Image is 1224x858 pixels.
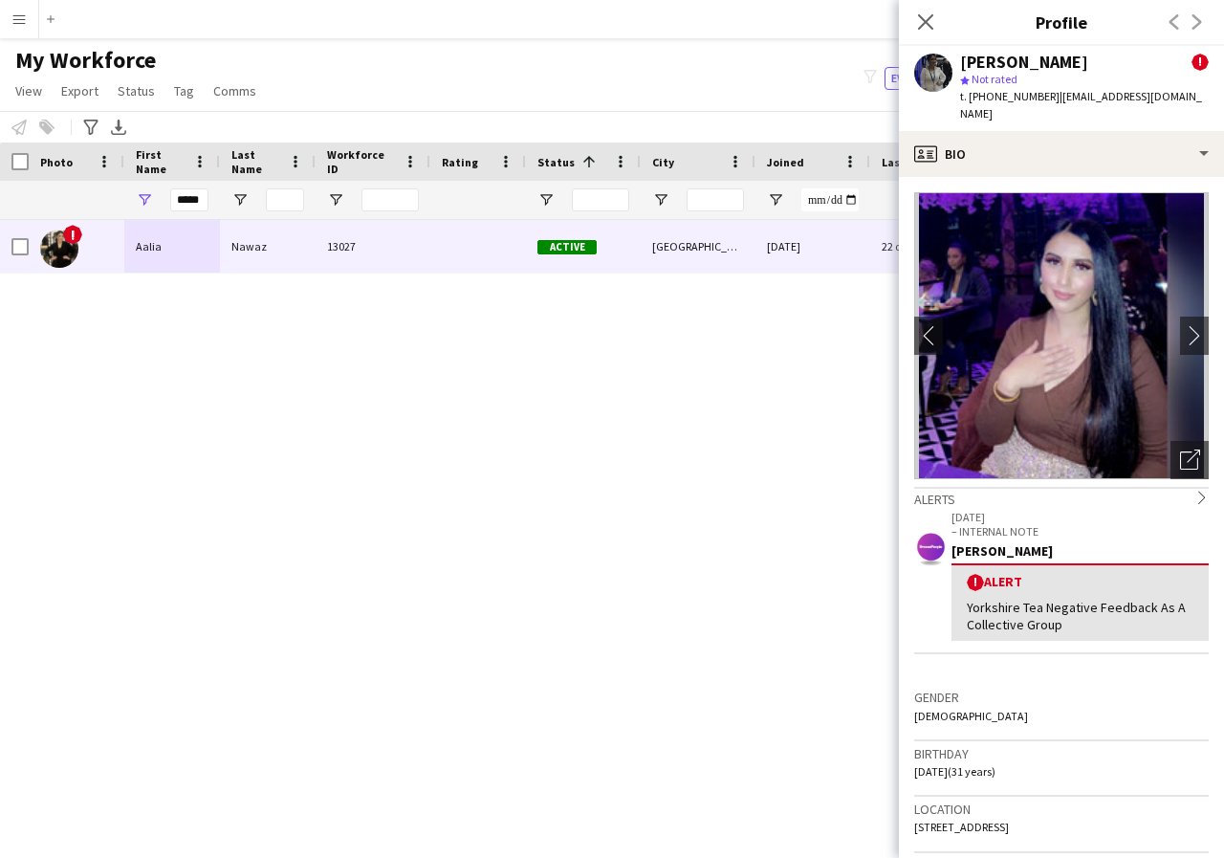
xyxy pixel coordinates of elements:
img: Crew avatar or photo [914,192,1209,479]
span: Last job [882,155,925,169]
div: 13027 [316,220,430,273]
span: Joined [767,155,804,169]
button: Open Filter Menu [327,191,344,209]
span: Status [118,82,155,99]
p: [DATE] [951,510,1209,524]
span: | [EMAIL_ADDRESS][DOMAIN_NAME] [960,89,1202,121]
button: Open Filter Menu [136,191,153,209]
a: Status [110,78,163,103]
h3: Birthday [914,745,1209,762]
div: 22 days [870,220,985,273]
h3: Location [914,801,1209,818]
div: [PERSON_NAME] [951,542,1209,560]
a: Tag [166,78,202,103]
h3: Gender [914,689,1209,706]
div: Nawaz [220,220,316,273]
div: [PERSON_NAME] [960,54,1088,71]
img: Aalia Nawaz [40,230,78,268]
span: My Workforce [15,46,156,75]
span: [STREET_ADDRESS] [914,820,1009,834]
span: Comms [213,82,256,99]
input: Status Filter Input [572,188,629,211]
div: Alert [967,573,1193,591]
span: [DATE] (31 years) [914,764,995,779]
span: ! [967,574,984,591]
span: Status [537,155,575,169]
span: ! [1191,54,1209,71]
div: Bio [899,131,1224,177]
span: Rating [442,155,478,169]
a: Export [54,78,106,103]
h3: Profile [899,10,1224,34]
div: Open photos pop-in [1170,441,1209,479]
p: – INTERNAL NOTE [951,524,1209,539]
input: Workforce ID Filter Input [361,188,419,211]
span: Photo [40,155,73,169]
span: City [652,155,674,169]
div: Aalia [124,220,220,273]
input: Joined Filter Input [801,188,859,211]
span: View [15,82,42,99]
div: [GEOGRAPHIC_DATA] [641,220,755,273]
span: Workforce ID [327,147,396,176]
span: ! [63,225,82,244]
app-action-btn: Export XLSX [107,116,130,139]
input: First Name Filter Input [170,188,208,211]
button: Open Filter Menu [231,191,249,209]
button: Open Filter Menu [767,191,784,209]
div: Yorkshire Tea Negative Feedback As A Collective Group [967,599,1193,633]
span: Not rated [972,72,1017,86]
span: Export [61,82,98,99]
app-action-btn: Advanced filters [79,116,102,139]
span: Active [537,240,597,254]
span: First Name [136,147,186,176]
button: Open Filter Menu [652,191,669,209]
span: t. [PHONE_NUMBER] [960,89,1060,103]
button: Everyone4,788 [885,67,980,90]
input: City Filter Input [687,188,744,211]
div: [DATE] [755,220,870,273]
span: Last Name [231,147,281,176]
a: Comms [206,78,264,103]
span: Tag [174,82,194,99]
div: Alerts [914,487,1209,508]
input: Last Name Filter Input [266,188,304,211]
button: Open Filter Menu [537,191,555,209]
a: View [8,78,50,103]
span: [DEMOGRAPHIC_DATA] [914,709,1028,723]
